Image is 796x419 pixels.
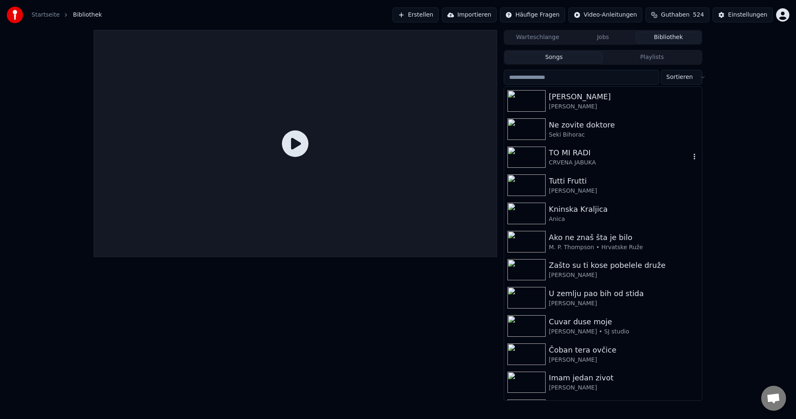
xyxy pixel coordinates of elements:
[549,243,699,252] div: M. P. Thompson • Hrvatske Ruže
[393,7,439,22] button: Erstellen
[713,7,773,22] button: Einstellungen
[549,159,690,167] div: CRVENA JABUKA
[549,215,699,223] div: Anica
[32,11,60,19] a: Startseite
[549,232,699,243] div: Ako ne znaš šta je bilo
[666,73,693,81] span: Sortieren
[7,7,23,23] img: youka
[549,328,699,336] div: [PERSON_NAME] • SJ studio
[505,32,570,44] button: Warteschlange
[549,271,699,279] div: [PERSON_NAME]
[549,91,699,103] div: [PERSON_NAME]
[570,32,636,44] button: Jobs
[636,32,701,44] button: Bibliothek
[549,175,699,187] div: Tutti Frutti
[761,386,786,411] a: Chat öffnen
[549,260,699,271] div: Zašto su ti kose pobelele druže
[549,147,690,159] div: TO MI RADI
[442,7,497,22] button: Importieren
[549,316,699,328] div: Cuvar duse moje
[549,103,699,111] div: [PERSON_NAME]
[549,299,699,308] div: [PERSON_NAME]
[549,187,699,195] div: [PERSON_NAME]
[549,356,699,364] div: [PERSON_NAME]
[32,11,102,19] nav: breadcrumb
[549,203,699,215] div: Kninska Kraljica
[549,131,699,139] div: Seki Bihorac
[549,384,699,392] div: [PERSON_NAME]
[646,7,709,22] button: Guthaben524
[693,11,704,19] span: 524
[505,51,603,64] button: Songs
[603,51,701,64] button: Playlists
[661,11,689,19] span: Guthaben
[549,288,699,299] div: U zemlju pao bih od stida
[549,119,699,131] div: Ne zovite doktore
[728,11,767,19] div: Einstellungen
[549,372,699,384] div: Imam jedan zivot
[568,7,643,22] button: Video-Anleitungen
[73,11,102,19] span: Bibliothek
[549,344,699,356] div: Čoban tera ovčice
[500,7,565,22] button: Häufige Fragen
